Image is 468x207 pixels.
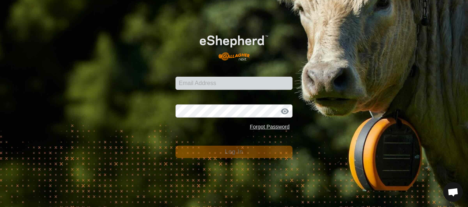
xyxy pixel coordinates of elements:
span: Log In [225,149,243,155]
a: Forgot Password [250,124,290,130]
button: Log In [175,146,292,158]
a: Open chat [443,182,463,202]
img: E-shepherd Logo [187,26,281,65]
input: Email Address [175,77,292,90]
